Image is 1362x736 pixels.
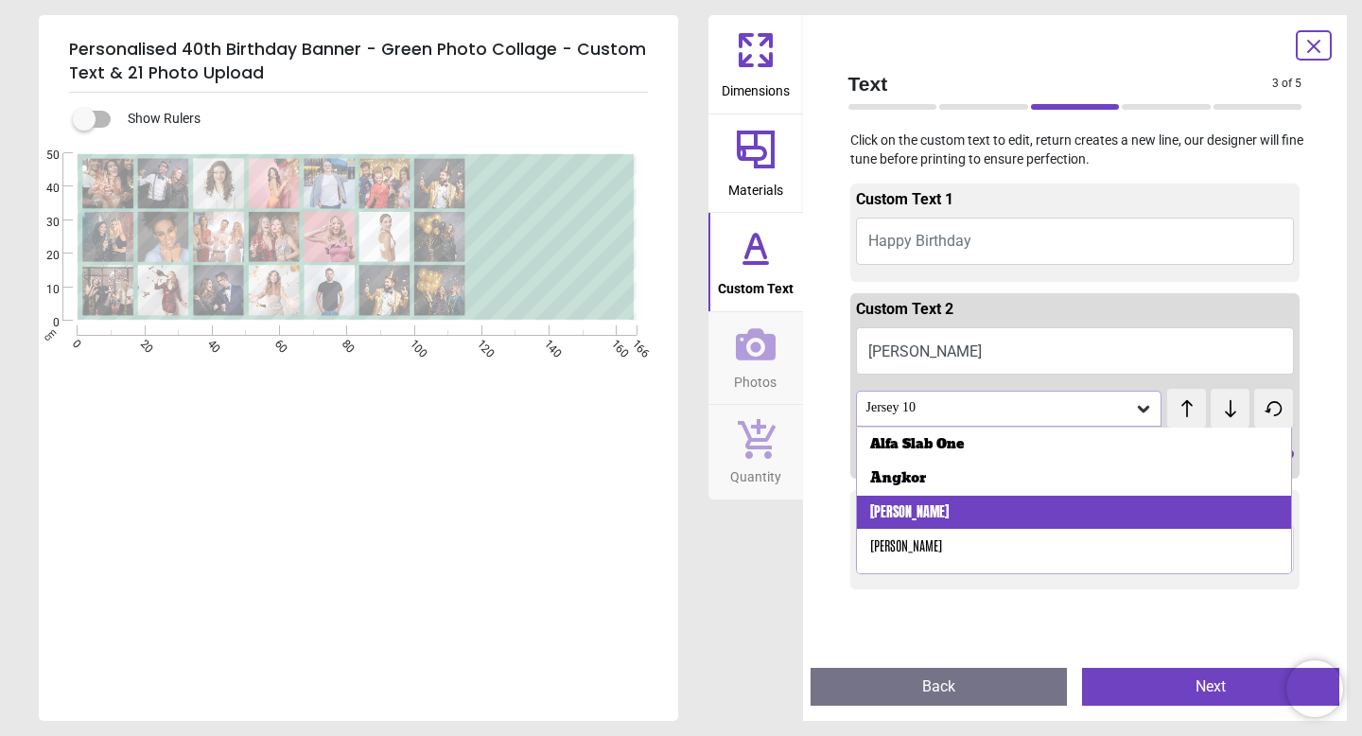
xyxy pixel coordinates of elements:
[708,312,803,405] button: Photos
[24,248,60,264] span: 20
[708,15,803,114] button: Dimensions
[868,232,971,250] span: Happy Birthday
[708,405,803,499] button: Quantity
[708,114,803,213] button: Materials
[708,213,803,311] button: Custom Text
[24,215,60,231] span: 30
[856,327,1295,375] button: [PERSON_NAME]
[24,148,60,164] span: 50
[24,315,60,331] span: 0
[856,218,1295,265] button: Happy Birthday
[24,282,60,298] span: 10
[24,181,60,197] span: 40
[69,30,648,93] h5: Personalised 40th Birthday Banner - Green Photo Collage - Custom Text & 21 Photo Upload
[84,108,678,131] div: Show Rulers
[870,435,964,454] div: Alfa Slab One
[864,400,1135,416] div: Jersey 10
[870,469,926,488] div: Angkor
[734,364,777,393] span: Photos
[870,536,942,555] div: [PERSON_NAME]
[870,570,910,589] div: Birthstone
[1082,668,1339,706] button: Next
[722,73,790,101] span: Dimensions
[718,271,794,299] span: Custom Text
[833,131,1318,168] p: Click on the custom text to edit, return creates a new line, our designer will fine tune before p...
[856,190,953,208] span: Custom Text 1
[870,503,949,522] div: [PERSON_NAME]
[856,300,953,318] span: Custom Text 2
[848,70,1273,97] span: Text
[730,459,781,487] span: Quantity
[811,668,1068,706] button: Back
[1272,76,1301,92] span: 3 of 5
[1286,660,1343,717] iframe: Brevo live chat
[728,172,783,201] span: Materials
